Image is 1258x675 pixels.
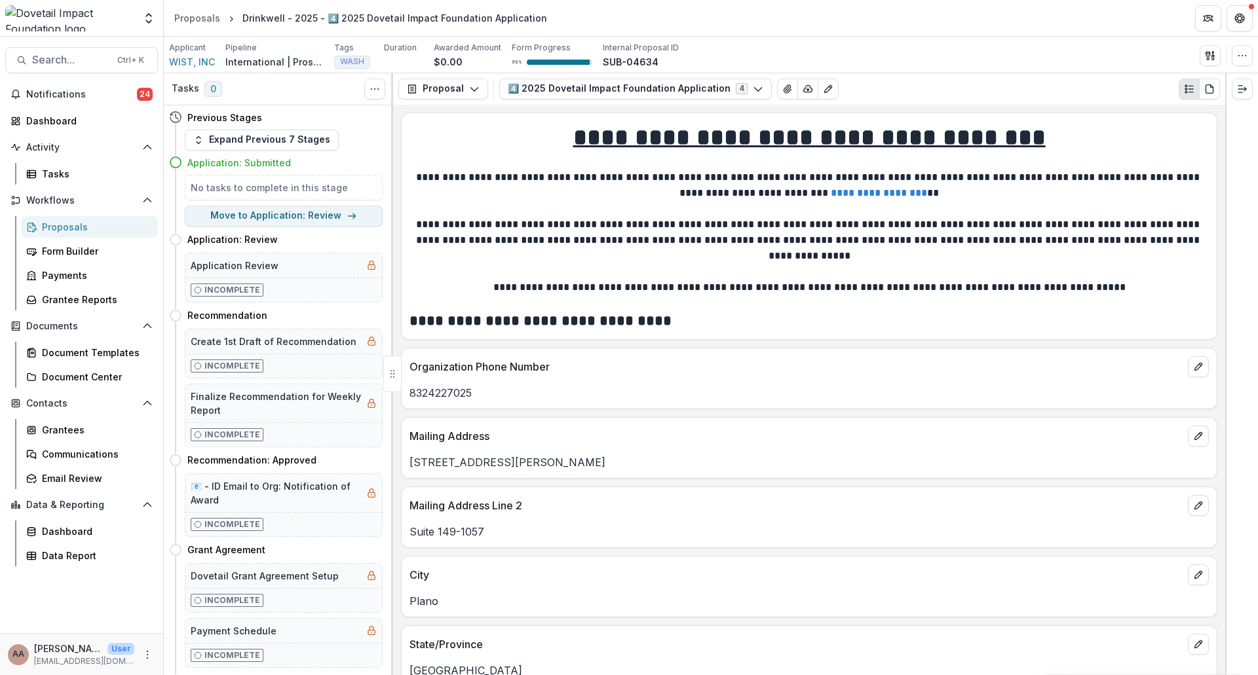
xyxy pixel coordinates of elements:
button: Notifications24 [5,84,158,105]
h4: Recommendation [187,308,267,322]
button: Plaintext view [1179,79,1200,100]
h5: Finalize Recommendation for Weekly Report [191,390,361,417]
p: Incomplete [204,284,260,296]
button: Expand right [1232,79,1253,100]
button: 4️⃣ 2025 Dovetail Impact Foundation Application4 [499,79,772,100]
button: Open entity switcher [140,5,158,31]
button: Search... [5,47,158,73]
h5: Create 1st Draft of Recommendation [191,335,356,348]
button: Get Help [1227,5,1253,31]
p: SUB-04634 [603,55,658,69]
p: 96 % [512,58,522,67]
a: WIST, INC [169,55,215,69]
p: Plano [410,593,1209,609]
h5: 📧 - ID Email to Org: Notification of Award [191,479,361,507]
p: Incomplete [204,519,260,530]
button: edit [1188,634,1209,655]
h5: Application Review [191,259,278,272]
span: Data & Reporting [26,500,137,511]
p: Form Progress [512,42,571,54]
a: Grantee Reports [21,289,158,310]
div: Email Review [42,471,147,485]
img: Dovetail Impact Foundation logo [5,5,134,31]
p: Internal Proposal ID [603,42,679,54]
p: Awarded Amount [434,42,501,54]
p: City [410,567,1183,583]
h5: Dovetail Grant Agreement Setup [191,569,339,583]
a: Document Templates [21,342,158,363]
a: Dashboard [21,520,158,542]
p: Incomplete [204,594,260,606]
p: $0.00 [434,55,463,69]
p: Organization Phone Number [410,359,1183,374]
p: Incomplete [204,429,260,441]
div: Proposals [174,11,220,25]
button: PDF view [1199,79,1220,100]
a: Payments [21,265,158,286]
span: 0 [204,81,222,97]
p: User [107,643,134,655]
a: Email Review [21,467,158,489]
p: Tags [334,42,354,54]
button: edit [1188,356,1209,377]
div: Ctrl + K [115,53,147,67]
h5: Payment Schedule [191,624,276,638]
button: Open Data & Reporting [5,494,158,515]
button: Open Workflows [5,190,158,211]
div: Amit Antony Alex [12,650,24,659]
button: More [140,647,155,663]
a: Proposals [21,216,158,238]
div: Grantees [42,423,147,437]
a: Form Builder [21,240,158,262]
h4: Grant Agreement [187,543,265,556]
div: Dashboard [26,114,147,128]
h4: Application: Submitted [187,156,291,170]
p: Incomplete [204,649,260,661]
nav: breadcrumb [169,9,552,27]
button: Toggle View Cancelled Tasks [364,79,385,100]
p: Mailing Address Line 2 [410,498,1183,513]
p: Pipeline [225,42,257,54]
span: Activity [26,142,137,153]
span: Workflows [26,195,137,206]
div: Payments [42,268,147,282]
a: Grantees [21,419,158,441]
p: [EMAIL_ADDRESS][DOMAIN_NAME] [34,655,134,667]
span: Search... [32,54,109,66]
p: [STREET_ADDRESS][PERSON_NAME] [410,454,1209,470]
div: Data Report [42,549,147,562]
p: 8324227025 [410,385,1209,401]
button: Move to Application: Review [185,206,383,227]
span: Documents [26,321,137,332]
p: Applicant [169,42,206,54]
button: Edit as form [818,79,839,100]
p: Incomplete [204,360,260,372]
div: Tasks [42,167,147,181]
a: Tasks [21,163,158,185]
button: View Attached Files [777,79,798,100]
button: Open Activity [5,137,158,158]
p: Mailing Address [410,428,1183,444]
button: Expand Previous 7 Stages [185,130,339,151]
p: Duration [384,42,417,54]
div: Proposals [42,220,147,234]
button: edit [1188,564,1209,585]
div: Communications [42,447,147,461]
div: Grantee Reports [42,293,147,306]
button: edit [1188,495,1209,516]
p: [PERSON_NAME] [PERSON_NAME] [34,642,102,655]
button: Open Contacts [5,393,158,414]
div: Form Builder [42,244,147,258]
h4: Application: Review [187,232,278,246]
a: Data Report [21,545,158,566]
h3: Tasks [172,83,199,94]
button: Proposal [398,79,488,100]
p: State/Province [410,636,1183,652]
p: International | Prospects Pipeline [225,55,324,69]
p: Suite 149-1057 [410,524,1209,539]
span: Contacts [26,398,137,409]
div: Dashboard [42,524,147,538]
a: Communications [21,443,158,465]
div: Document Center [42,370,147,384]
